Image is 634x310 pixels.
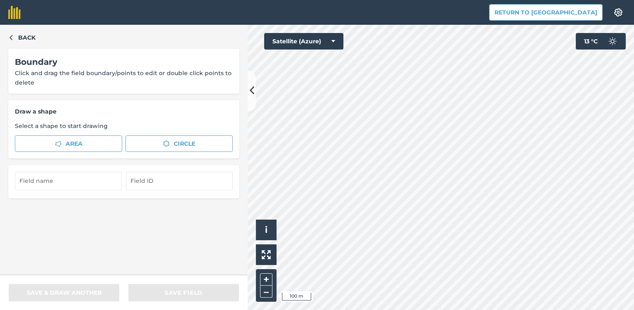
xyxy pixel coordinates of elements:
span: Select a shape to start drawing [15,121,233,130]
span: i [265,225,267,235]
button: SAVE & DRAW ANOTHER [8,284,120,302]
span: Click and drag the field boundary/points to edit or double click points to delete [15,69,232,86]
span: 13 ° C [584,33,598,50]
button: i [256,220,277,240]
img: Four arrows, one pointing top left, one top right, one bottom right and the last bottom left [262,250,271,259]
input: Field name [15,172,122,190]
button: Back [8,33,35,42]
button: – [260,286,272,298]
img: fieldmargin Logo [8,6,21,19]
div: Boundary [15,55,233,69]
img: svg+xml;base64,PD94bWwgdmVyc2lvbj0iMS4wIiBlbmNvZGluZz0idXRmLTgiPz4KPCEtLSBHZW5lcmF0b3I6IEFkb2JlIE... [604,33,621,50]
button: Satellite (Azure) [264,33,343,50]
button: Area [15,135,122,152]
button: + [260,273,272,286]
button: 13 °C [576,33,626,50]
button: Return to [GEOGRAPHIC_DATA] [489,4,603,21]
span: Area [66,139,83,148]
span: Back [18,33,35,42]
span: Circle [174,139,195,148]
img: A cog icon [613,8,623,17]
input: Field ID [126,172,233,190]
button: SAVE FIELD [128,284,239,302]
button: Circle [125,135,233,152]
span: Draw a shape [15,107,233,116]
